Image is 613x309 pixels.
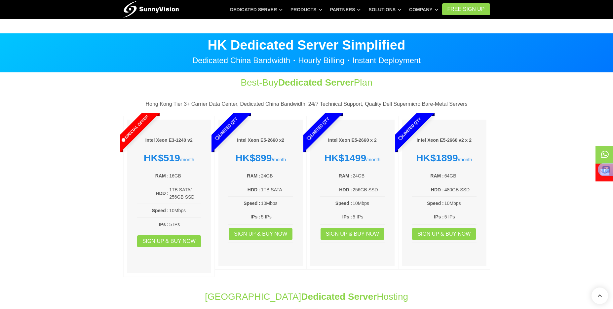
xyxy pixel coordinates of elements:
[301,291,377,302] span: Dedicated Server
[352,199,385,207] td: 10Mbps
[159,222,169,227] b: IPs :
[169,207,201,214] td: 10Mbps
[107,101,162,157] span: Special Offer
[444,213,477,221] td: 5 IPs
[412,137,477,144] h6: Intel Xeon E5-2660 v2 x 2
[137,235,201,247] a: Sign up & Buy Now
[137,152,202,164] div: /month
[228,137,293,144] h6: Intel Xeon E5-2660 x2
[320,137,385,144] h6: Intel Xeon E5-2660 x 2
[409,4,438,16] a: Company
[434,214,444,219] b: IPs :
[152,208,169,213] b: Speed :
[412,228,476,240] a: Sign up & Buy Now
[261,199,293,207] td: 10Mbps
[290,4,322,16] a: Products
[123,57,490,64] p: Dedicated China Bandwidth・Hourly Billing・Instant Deployment
[352,213,385,221] td: 5 IPs
[321,228,384,240] a: Sign up & Buy Now
[431,187,444,192] b: HDD :
[261,186,293,194] td: 1TB SATA
[229,228,292,240] a: Sign up & Buy Now
[244,201,260,206] b: Speed :
[430,173,443,178] b: RAM :
[382,101,438,157] span: Limited Qty
[320,152,385,164] div: /month
[156,191,169,196] b: HDD :
[169,186,201,201] td: 1TB SATA/ 256GB SSD
[278,77,354,88] span: Dedicated Server
[352,172,385,180] td: 24GB
[368,4,401,16] a: Solutions
[339,187,352,192] b: HDD :
[442,3,490,15] a: FREE Sign Up
[444,186,477,194] td: 480GB SSD
[199,101,254,157] span: Limited Qty
[169,220,201,228] td: 5 IPs
[123,290,490,303] h1: [GEOGRAPHIC_DATA] Hosting
[123,100,490,108] p: Hong Kong Tier 3+ Carrier Data Center, Dedicated China Bandwidth, 24/7 Technical Support, Quality...
[261,213,293,221] td: 5 IPs
[235,152,272,163] strong: HK$899
[155,173,169,178] b: RAM :
[427,201,444,206] b: Speed :
[261,172,293,180] td: 24GB
[247,173,260,178] b: RAM :
[290,101,346,157] span: Limited Qty
[228,152,293,164] div: /month
[324,152,366,163] strong: HK$1499
[444,199,477,207] td: 10Mbps
[330,4,361,16] a: Partners
[339,173,352,178] b: RAM :
[412,152,477,164] div: /month
[144,152,180,163] strong: HK$519
[342,214,352,219] b: IPs :
[169,172,201,180] td: 16GB
[137,137,202,144] h6: Intel Xeon E3-1240 v2
[123,38,490,52] p: HK Dedicated Server Simplified
[248,187,260,192] b: HDD :
[335,201,352,206] b: Speed :
[197,76,417,89] h1: Best-Buy Plan
[250,214,260,219] b: IPs :
[230,4,283,16] a: Dedicated Server
[352,186,385,194] td: 256GB SSD
[444,172,477,180] td: 64GB
[416,152,458,163] strong: HK$1899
